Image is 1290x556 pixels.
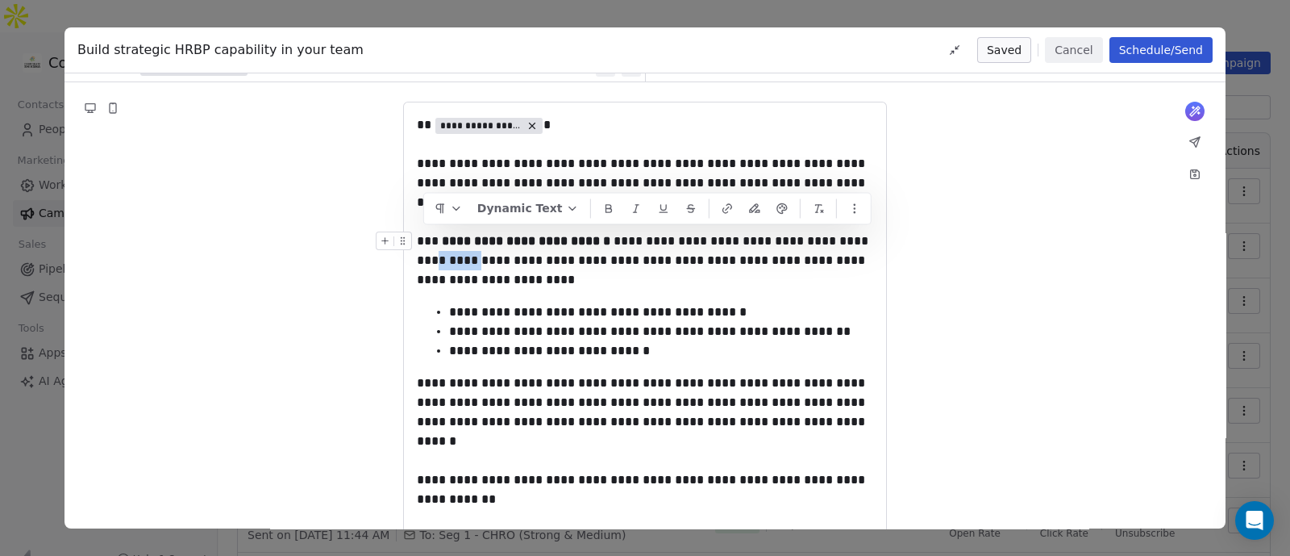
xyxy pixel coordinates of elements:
button: Dynamic Text [471,196,585,220]
button: Schedule/Send [1109,37,1213,63]
button: Saved [977,37,1031,63]
button: Cancel [1045,37,1102,63]
div: Open Intercom Messenger [1235,501,1274,540]
span: Build strategic HRBP capability in your team [77,40,364,60]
